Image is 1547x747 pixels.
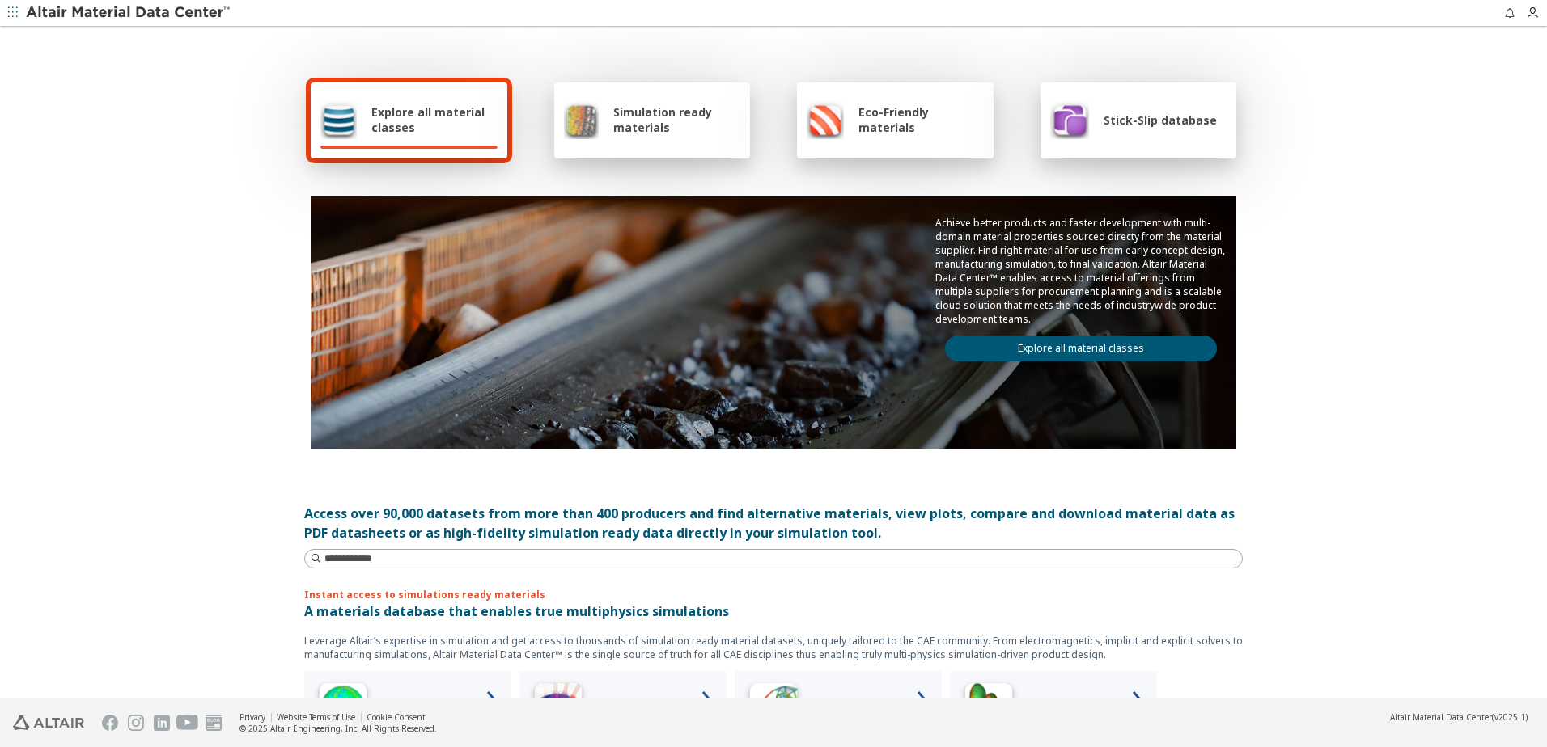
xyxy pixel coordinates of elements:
[1390,711,1492,723] span: Altair Material Data Center
[858,104,983,135] span: Eco-Friendly materials
[807,100,844,139] img: Eco-Friendly materials
[320,100,357,139] img: Explore all material classes
[371,104,498,135] span: Explore all material classes
[304,601,1243,621] p: A materials database that enables true multiphysics simulations
[1050,100,1089,139] img: Stick-Slip database
[13,715,84,730] img: Altair Engineering
[367,711,426,723] a: Cookie Consent
[26,5,232,21] img: Altair Material Data Center
[956,677,1021,742] img: Crash Analyses Icon
[945,336,1217,361] a: Explore all material classes
[526,677,591,742] img: Low Frequency Icon
[239,723,437,734] div: © 2025 Altair Engineering, Inc. All Rights Reserved.
[741,677,806,742] img: Structural Analyses Icon
[304,634,1243,661] p: Leverage Altair’s expertise in simulation and get access to thousands of simulation ready materia...
[613,104,740,135] span: Simulation ready materials
[1104,112,1217,128] span: Stick-Slip database
[304,504,1243,542] div: Access over 90,000 datasets from more than 400 producers and find alternative materials, view plo...
[277,711,355,723] a: Website Terms of Use
[935,216,1227,326] p: Achieve better products and faster development with multi-domain material properties sourced dire...
[239,711,265,723] a: Privacy
[1390,711,1528,723] div: (v2025.1)
[564,100,599,139] img: Simulation ready materials
[304,588,1243,601] p: Instant access to simulations ready materials
[311,677,375,742] img: High Frequency Icon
